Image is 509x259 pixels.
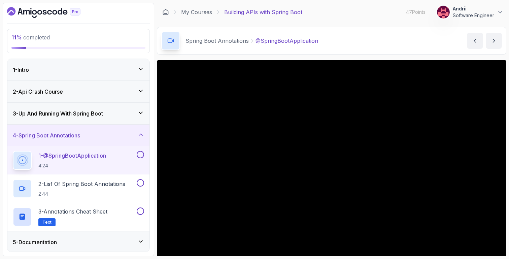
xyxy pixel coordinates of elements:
p: Software Engineer [453,12,494,19]
a: Dashboard [7,7,96,18]
span: Text [42,220,52,225]
h3: 2 - Api Crash Course [13,88,63,96]
img: user profile image [437,6,450,19]
button: 3-Up And Running With Spring Boot [7,103,149,124]
h3: 1 - Intro [13,66,29,74]
p: 47 Points [406,9,426,15]
h3: 5 - Documentation [13,238,57,246]
h3: 4 - Spring Boot Annotations [13,131,80,139]
button: 2-Api Crash Course [7,81,149,102]
button: previous content [467,33,483,49]
a: Dashboard [162,9,169,15]
a: My Courses [181,8,212,16]
button: 2-Lisf Of Spring Boot Annotations2:44 [13,179,144,198]
span: completed [11,34,50,41]
h3: 3 - Up And Running With Spring Boot [13,109,103,118]
button: 3-Annotations Cheat SheetText [13,207,144,226]
button: 4-Spring Boot Annotations [7,125,149,146]
p: @SpringBootApplication [256,37,318,45]
p: 2:44 [38,191,125,197]
p: 3 - Annotations Cheat Sheet [38,207,107,216]
button: next content [486,33,502,49]
p: 2 - Lisf Of Spring Boot Annotations [38,180,125,188]
button: 5-Documentation [7,231,149,253]
p: Building APIs with Spring Boot [224,8,302,16]
iframe: To enrich screen reader interactions, please activate Accessibility in Grammarly extension settings [157,60,506,257]
span: 11 % [11,34,22,41]
p: 1 - @SpringBootApplication [38,152,106,160]
button: user profile imageAndriiSoftware Engineer [437,5,504,19]
p: 4:24 [38,162,106,169]
p: Andrii [453,5,494,12]
button: 1-@SpringBootApplication4:24 [13,151,144,170]
p: Spring Boot Annotations [185,37,249,45]
button: 1-Intro [7,59,149,80]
